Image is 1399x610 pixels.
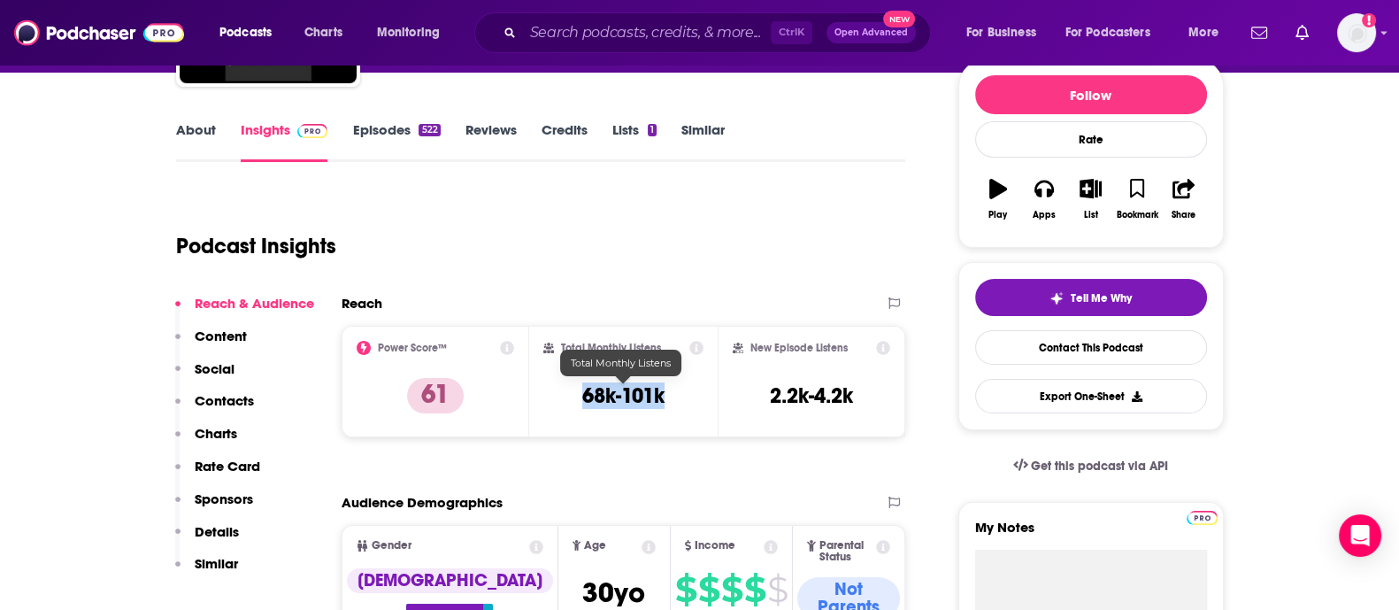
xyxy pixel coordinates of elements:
[342,295,382,312] h2: Reach
[1362,13,1376,27] svg: Add a profile image
[1288,18,1316,48] a: Show notifications dropdown
[297,124,328,138] img: Podchaser Pro
[207,19,295,47] button: open menu
[675,575,696,604] span: $
[176,121,216,162] a: About
[771,21,812,44] span: Ctrl K
[175,555,238,588] button: Similar
[954,19,1058,47] button: open menu
[1188,20,1218,45] span: More
[175,328,247,360] button: Content
[465,121,517,162] a: Reviews
[975,167,1021,231] button: Play
[195,328,247,344] p: Content
[975,379,1207,413] button: Export One-Sheet
[1031,459,1168,474] span: Get this podcast via API
[1071,291,1132,305] span: Tell Me Why
[571,357,671,369] span: Total Monthly Listens
[988,210,1007,220] div: Play
[834,28,908,37] span: Open Advanced
[352,121,440,162] a: Episodes522
[1065,20,1150,45] span: For Podcasters
[195,295,314,312] p: Reach & Audience
[826,22,916,43] button: Open AdvancedNew
[1244,18,1274,48] a: Show notifications dropdown
[1033,210,1056,220] div: Apps
[195,360,234,377] p: Social
[175,425,237,458] button: Charts
[195,523,239,540] p: Details
[175,295,314,328] button: Reach & Audience
[770,382,853,409] h3: 2.2k-4.2k
[1067,167,1113,231] button: List
[1337,13,1376,52] img: User Profile
[304,20,342,45] span: Charts
[195,555,238,572] p: Similar
[767,575,788,604] span: $
[491,12,948,53] div: Search podcasts, credits, & more...
[975,75,1207,114] button: Follow
[365,19,463,47] button: open menu
[582,575,645,610] span: 30 yo
[372,540,411,552] span: Gender
[175,360,234,393] button: Social
[1172,210,1195,220] div: Share
[1114,167,1160,231] button: Bookmark
[377,20,440,45] span: Monitoring
[975,330,1207,365] a: Contact This Podcast
[241,121,328,162] a: InsightsPodchaser Pro
[1084,210,1098,220] div: List
[176,233,336,259] h1: Podcast Insights
[1160,167,1206,231] button: Share
[175,392,254,425] button: Contacts
[750,342,848,354] h2: New Episode Listens
[584,540,606,552] span: Age
[1187,508,1218,525] a: Pro website
[1021,167,1067,231] button: Apps
[347,568,553,593] div: [DEMOGRAPHIC_DATA]
[195,392,254,409] p: Contacts
[14,16,184,50] img: Podchaser - Follow, Share and Rate Podcasts
[342,494,503,511] h2: Audience Demographics
[1116,210,1157,220] div: Bookmark
[1187,511,1218,525] img: Podchaser Pro
[975,121,1207,158] div: Rate
[219,20,272,45] span: Podcasts
[523,19,771,47] input: Search podcasts, credits, & more...
[744,575,765,604] span: $
[975,519,1207,550] label: My Notes
[175,490,253,523] button: Sponsors
[819,540,873,563] span: Parental Status
[419,124,440,136] div: 522
[1339,514,1381,557] div: Open Intercom Messenger
[582,382,665,409] h3: 68k-101k
[612,121,657,162] a: Lists1
[195,458,260,475] p: Rate Card
[648,124,657,136] div: 1
[407,378,464,413] p: 61
[293,19,353,47] a: Charts
[883,11,915,27] span: New
[1176,19,1241,47] button: open menu
[175,523,239,556] button: Details
[966,20,1036,45] span: For Business
[975,279,1207,316] button: tell me why sparkleTell Me Why
[175,458,260,490] button: Rate Card
[542,121,588,162] a: Credits
[1337,13,1376,52] span: Logged in as sydneymorris_books
[999,444,1183,488] a: Get this podcast via API
[561,342,661,354] h2: Total Monthly Listens
[378,342,447,354] h2: Power Score™
[698,575,719,604] span: $
[721,575,742,604] span: $
[1337,13,1376,52] button: Show profile menu
[195,490,253,507] p: Sponsors
[195,425,237,442] p: Charts
[1049,291,1064,305] img: tell me why sparkle
[695,540,735,552] span: Income
[681,121,725,162] a: Similar
[1054,19,1176,47] button: open menu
